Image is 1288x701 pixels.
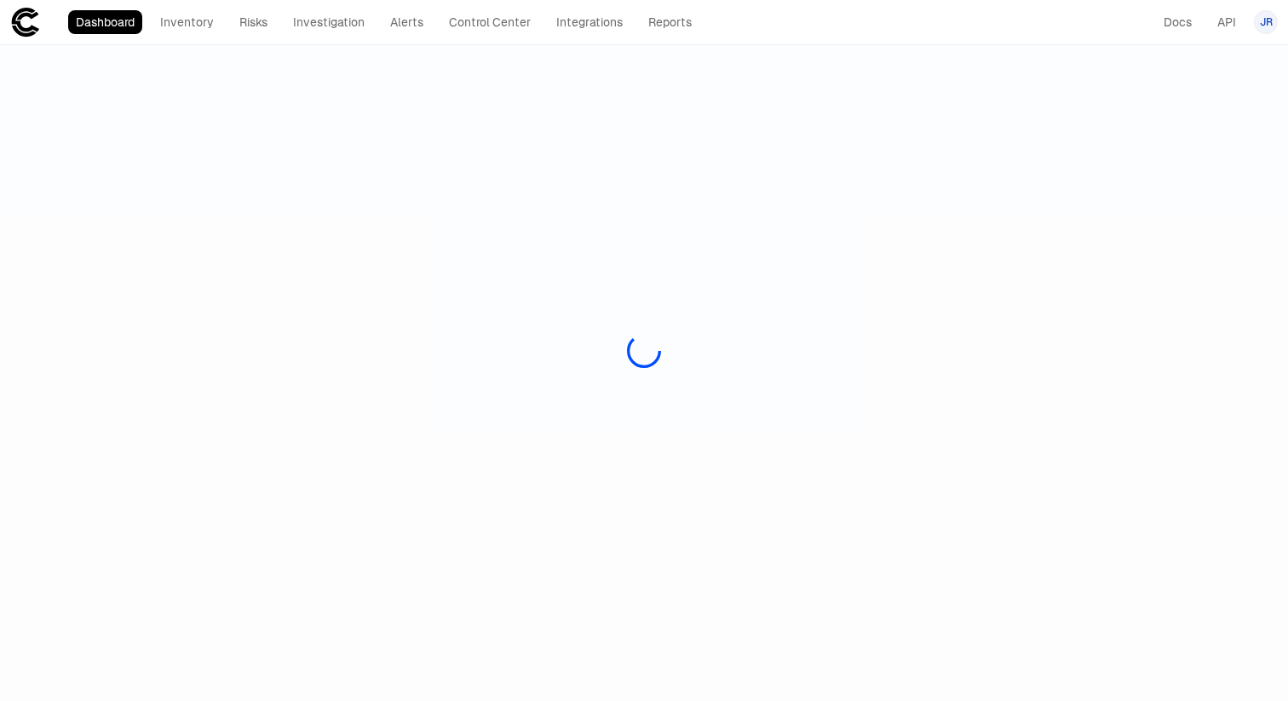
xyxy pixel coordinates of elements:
a: API [1210,10,1244,34]
a: Integrations [549,10,630,34]
a: Risks [232,10,275,34]
a: Investigation [285,10,372,34]
a: Docs [1156,10,1199,34]
a: Alerts [382,10,431,34]
a: Inventory [152,10,221,34]
a: Reports [641,10,699,34]
a: Control Center [441,10,538,34]
span: JR [1260,15,1273,29]
a: Dashboard [68,10,142,34]
button: JR [1254,10,1278,34]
